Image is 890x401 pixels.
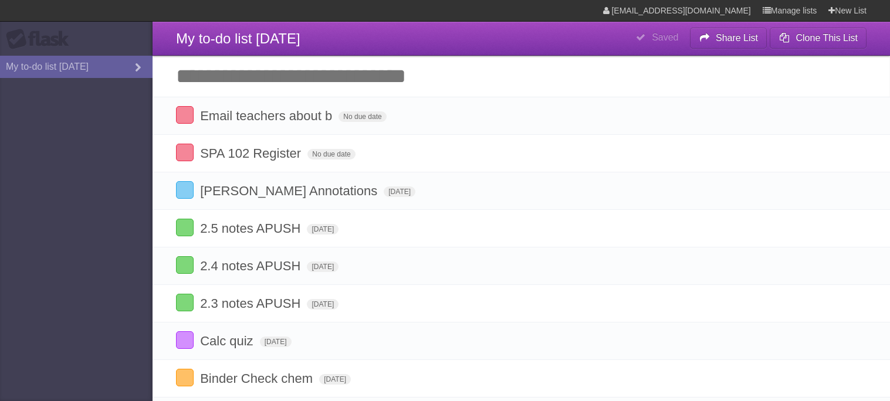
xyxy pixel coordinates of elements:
label: Done [176,294,194,311]
span: 2.3 notes APUSH [200,296,303,311]
span: [PERSON_NAME] Annotations [200,183,380,198]
span: 2.5 notes APUSH [200,221,303,236]
button: Share List [690,28,767,49]
span: [DATE] [384,186,415,197]
span: No due date [307,149,355,159]
span: [DATE] [307,261,339,272]
span: [DATE] [319,374,351,385]
label: Done [176,144,194,161]
label: Done [176,331,194,349]
label: Done [176,256,194,274]
span: 2.4 notes APUSH [200,259,303,273]
span: My to-do list [DATE] [176,30,300,46]
span: [DATE] [260,337,292,347]
span: Calc quiz [200,334,256,348]
span: Binder Check chem [200,371,316,386]
span: [DATE] [307,299,339,310]
b: Share List [716,33,758,43]
label: Done [176,106,194,124]
label: Done [176,369,194,386]
span: No due date [339,111,386,122]
b: Clone This List [796,33,858,43]
div: Flask [6,29,76,50]
button: Clone This List [770,28,867,49]
label: Done [176,181,194,199]
span: SPA 102 Register [200,146,304,161]
span: [DATE] [307,224,339,235]
span: Email teachers about b [200,108,335,123]
label: Done [176,219,194,236]
b: Saved [652,32,678,42]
